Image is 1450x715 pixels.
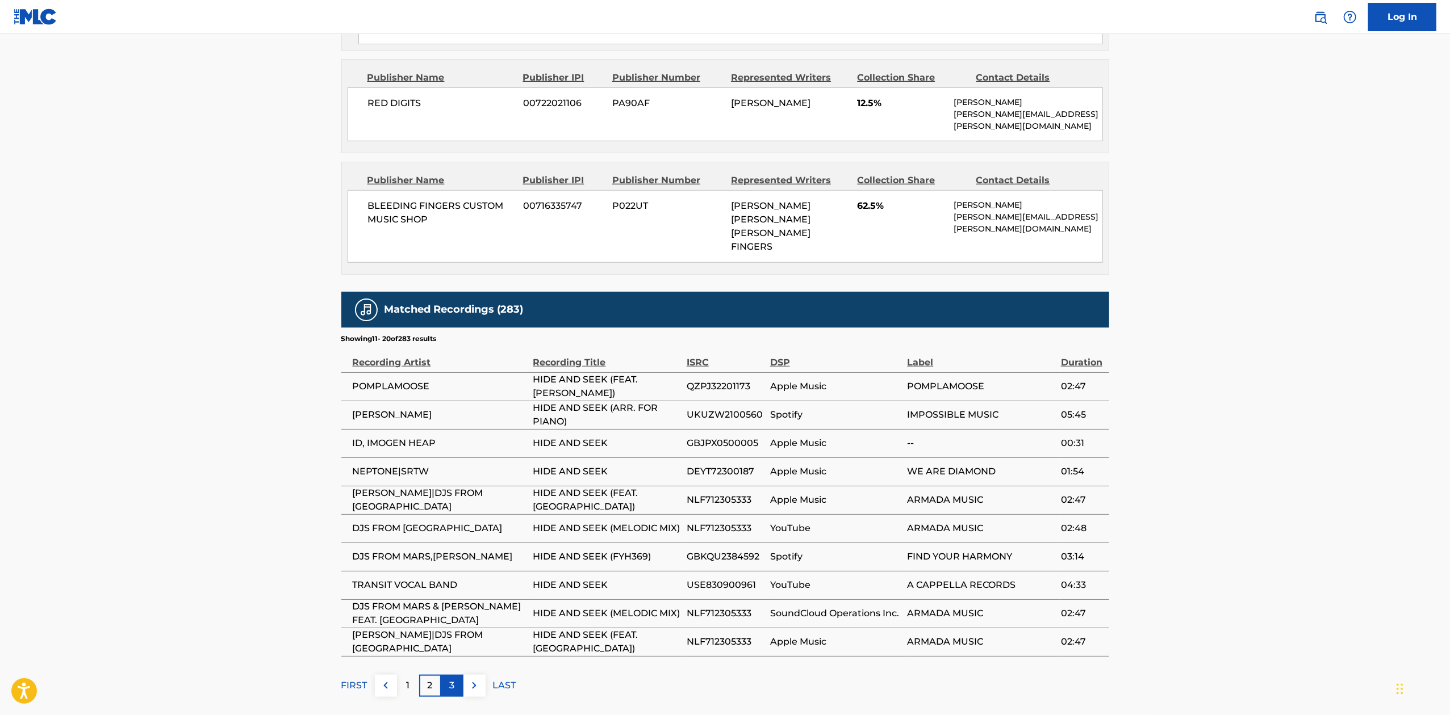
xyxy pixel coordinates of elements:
[954,211,1102,235] p: [PERSON_NAME][EMAIL_ADDRESS][PERSON_NAME][DOMAIN_NAME]
[406,679,409,692] p: 1
[1393,661,1450,715] iframe: Chat Widget
[954,96,1102,108] p: [PERSON_NAME]
[770,436,902,450] span: Apple Music
[907,344,1055,369] div: Label
[1061,607,1104,620] span: 02:47
[450,679,455,692] p: 3
[1343,10,1357,24] img: help
[341,334,437,344] p: Showing 11 - 20 of 283 results
[857,71,967,85] div: Collection Share
[1061,578,1104,592] span: 04:33
[687,578,764,592] span: USE830900961
[353,408,528,422] span: [PERSON_NAME]
[428,679,433,692] p: 2
[731,200,810,252] span: [PERSON_NAME] [PERSON_NAME] [PERSON_NAME] FINGERS
[353,550,528,563] span: DJS FROM MARS,[PERSON_NAME]
[976,71,1087,85] div: Contact Details
[533,344,681,369] div: Recording Title
[1061,493,1104,507] span: 02:47
[907,465,1055,478] span: WE ARE DIAMOND
[1339,6,1361,28] div: Help
[467,679,481,692] img: right
[353,578,528,592] span: TRANSIT VOCAL BAND
[14,9,57,25] img: MLC Logo
[687,344,764,369] div: ISRC
[385,303,524,316] h5: Matched Recordings (283)
[770,493,902,507] span: Apple Music
[687,550,764,563] span: GBKQU2384592
[612,96,722,110] span: PA90AF
[533,465,681,478] span: HIDE AND SEEK
[770,550,902,563] span: Spotify
[687,408,764,422] span: UKUZW2100560
[1061,550,1104,563] span: 03:14
[976,174,1087,187] div: Contact Details
[687,635,764,649] span: NLF712305333
[907,578,1055,592] span: A CAPPELLA RECORDS
[368,96,515,110] span: RED DIGITS
[907,493,1055,507] span: ARMADA MUSIC
[533,401,681,428] span: HIDE AND SEEK (ARR. FOR PIANO)
[523,174,604,187] div: Publisher IPI
[907,607,1055,620] span: ARMADA MUSIC
[857,96,945,110] span: 12.5%
[770,635,902,649] span: Apple Music
[368,199,515,226] span: BLEEDING FINGERS CUSTOM MUSIC SHOP
[1061,344,1104,369] div: Duration
[1061,408,1104,422] span: 05:45
[612,174,722,187] div: Publisher Number
[731,174,849,187] div: Represented Writers
[379,679,392,692] img: left
[353,380,528,393] span: POMPLAMOOSE
[533,607,681,620] span: HIDE AND SEEK (MELODIC MIX)
[493,679,516,692] p: LAST
[954,199,1102,211] p: [PERSON_NAME]
[533,578,681,592] span: HIDE AND SEEK
[1309,6,1332,28] a: Public Search
[907,436,1055,450] span: --
[523,199,604,213] span: 00716335747
[770,607,902,620] span: SoundCloud Operations Inc.
[353,344,528,369] div: Recording Artist
[770,408,902,422] span: Spotify
[687,493,764,507] span: NLF712305333
[770,521,902,535] span: YouTube
[1061,465,1104,478] span: 01:54
[1061,380,1104,393] span: 02:47
[523,71,604,85] div: Publisher IPI
[907,408,1055,422] span: IMPOSSIBLE MUSIC
[353,486,528,514] span: [PERSON_NAME]|DJS FROM [GEOGRAPHIC_DATA]
[1061,521,1104,535] span: 02:48
[1061,436,1104,450] span: 00:31
[1061,635,1104,649] span: 02:47
[367,71,515,85] div: Publisher Name
[353,521,528,535] span: DJS FROM [GEOGRAPHIC_DATA]
[1314,10,1327,24] img: search
[533,521,681,535] span: HIDE AND SEEK (MELODIC MIX)
[687,436,764,450] span: GBJPX0500005
[731,71,849,85] div: Represented Writers
[907,550,1055,563] span: FIND YOUR HARMONY
[533,550,681,563] span: HIDE AND SEEK (FYH369)
[533,628,681,655] span: HIDE AND SEEK (FEAT. [GEOGRAPHIC_DATA])
[523,96,604,110] span: 00722021106
[770,578,902,592] span: YouTube
[1397,672,1403,706] div: Drag
[612,199,722,213] span: P022UT
[360,303,373,317] img: Matched Recordings
[533,486,681,514] span: HIDE AND SEEK (FEAT. [GEOGRAPHIC_DATA])
[687,380,764,393] span: QZPJ32201173
[770,344,902,369] div: DSP
[353,436,528,450] span: ID, IMOGEN HEAP
[533,373,681,400] span: HIDE AND SEEK (FEAT. [PERSON_NAME])
[770,380,902,393] span: Apple Music
[770,465,902,478] span: Apple Music
[857,199,945,213] span: 62.5%
[857,174,967,187] div: Collection Share
[367,174,515,187] div: Publisher Name
[687,465,764,478] span: DEYT72300187
[353,600,528,627] span: DJS FROM MARS & [PERSON_NAME] FEAT. [GEOGRAPHIC_DATA]
[353,628,528,655] span: [PERSON_NAME]|DJS FROM [GEOGRAPHIC_DATA]
[907,380,1055,393] span: POMPLAMOOSE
